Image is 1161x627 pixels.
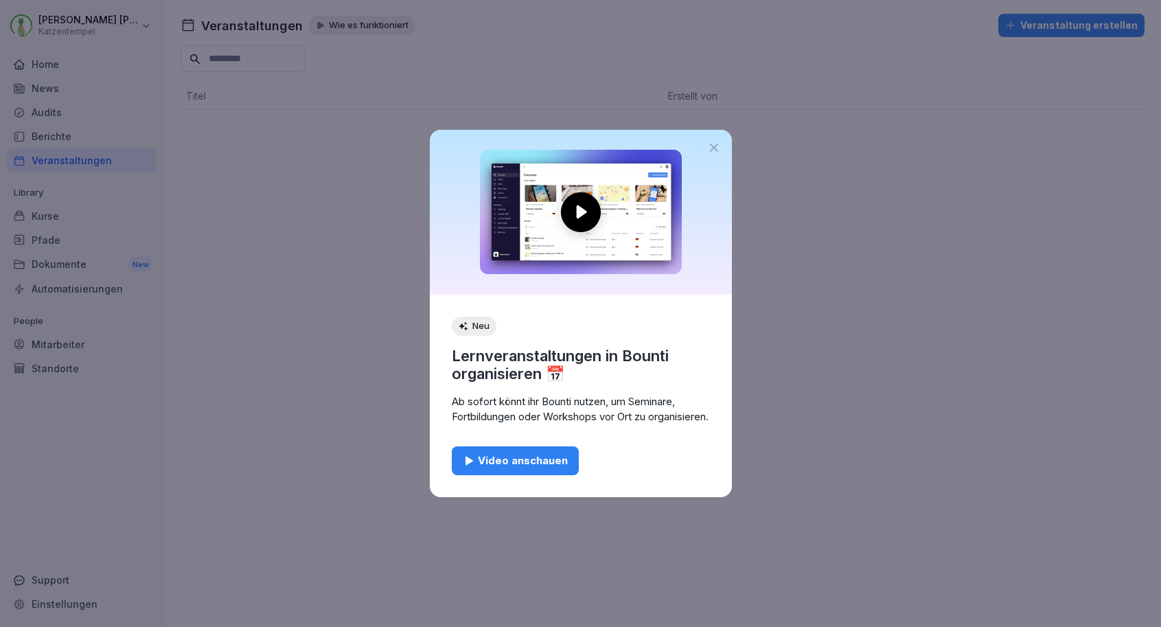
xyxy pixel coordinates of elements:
img: Lernveranstaltungen in Bounti organisieren 📅 [446,130,715,295]
p: Ab sofort könnt ihr Bounti nutzen, um Seminare, Fortbildungen oder Workshops vor Ort zu organisie... [452,394,710,424]
div: Video anschauen [463,453,568,468]
button: Video anschauen [452,446,579,475]
a: Video anschauen [452,446,710,475]
p: Lernveranstaltungen in Bounti organisieren 📅 [452,347,710,383]
div: Neu [452,317,496,336]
